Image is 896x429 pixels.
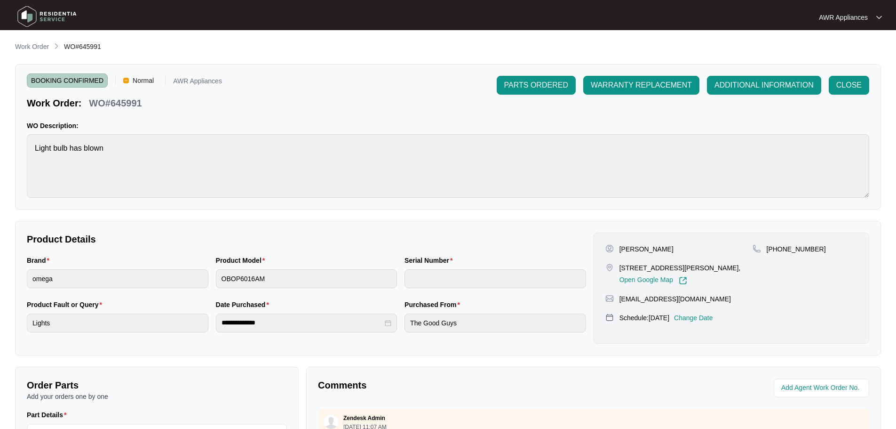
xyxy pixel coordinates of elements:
[583,76,699,95] button: WARRANTY REPLACEMENT
[27,97,81,110] p: Work Order:
[497,76,576,95] button: PARTS ORDERED
[222,318,383,328] input: Date Purchased
[619,263,741,273] p: [STREET_ADDRESS][PERSON_NAME],
[781,382,864,394] input: Add Agent Work Order No.
[504,80,568,91] span: PARTS ORDERED
[876,15,882,20] img: dropdown arrow
[714,80,814,91] span: ADDITIONAL INFORMATION
[605,244,614,253] img: user-pin
[324,415,338,429] img: user.svg
[27,379,287,392] p: Order Parts
[404,314,586,332] input: Purchased From
[27,73,108,88] span: BOOKING CONFIRMED
[605,263,614,272] img: map-pin
[404,256,456,265] label: Serial Number
[216,269,397,288] input: Product Model
[819,13,868,22] p: AWR Appliances
[216,256,269,265] label: Product Model
[619,276,687,285] a: Open Google Map
[707,76,821,95] button: ADDITIONAL INFORMATION
[15,42,49,51] p: Work Order
[27,269,208,288] input: Brand
[13,42,51,52] a: Work Order
[591,80,692,91] span: WARRANTY REPLACEMENT
[27,134,869,198] textarea: Light bulb has blown
[836,80,862,91] span: CLOSE
[27,300,106,309] label: Product Fault or Query
[619,313,669,323] p: Schedule: [DATE]
[343,414,385,422] p: Zendesk Admin
[64,43,101,50] span: WO#645991
[27,314,208,332] input: Product Fault or Query
[27,121,869,130] p: WO Description:
[674,313,713,323] p: Change Date
[53,42,60,50] img: chevron-right
[605,313,614,322] img: map-pin
[404,269,586,288] input: Serial Number
[27,256,53,265] label: Brand
[14,2,80,31] img: residentia service logo
[89,97,142,110] p: WO#645991
[619,244,674,254] p: [PERSON_NAME]
[216,300,273,309] label: Date Purchased
[318,379,587,392] p: Comments
[27,392,287,401] p: Add your orders one by one
[753,244,761,253] img: map-pin
[619,294,731,304] p: [EMAIL_ADDRESS][DOMAIN_NAME]
[605,294,614,303] img: map-pin
[679,276,687,285] img: Link-External
[27,410,71,420] label: Part Details
[27,233,586,246] p: Product Details
[123,78,129,83] img: Vercel Logo
[173,78,222,88] p: AWR Appliances
[829,76,869,95] button: CLOSE
[129,73,158,88] span: Normal
[767,244,826,254] p: [PHONE_NUMBER]
[404,300,464,309] label: Purchased From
